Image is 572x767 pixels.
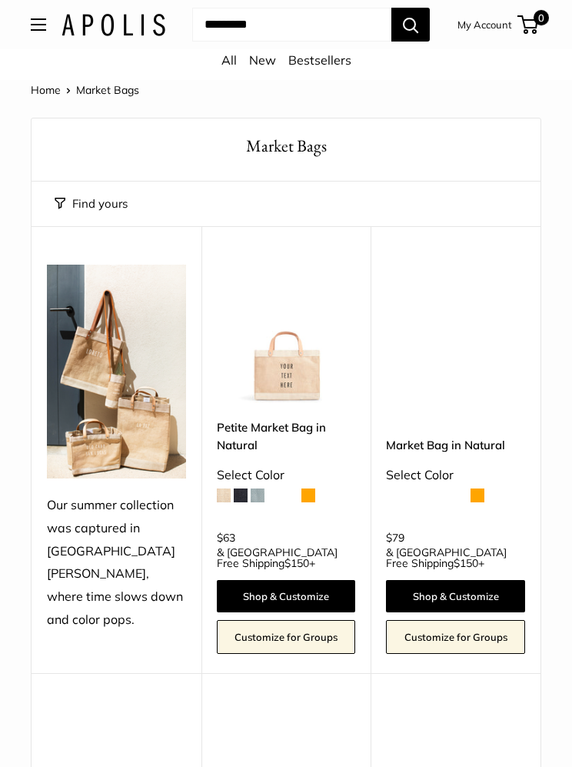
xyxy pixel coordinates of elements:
[386,531,404,545] span: $79
[386,547,525,569] span: & [GEOGRAPHIC_DATA] Free Shipping +
[217,265,356,404] img: Petite Market Bag in Natural
[457,15,512,34] a: My Account
[386,580,525,612] a: Shop & Customize
[288,52,351,68] a: Bestsellers
[454,556,478,570] span: $150
[47,265,186,479] img: Our summer collection was captured in Todos Santos, where time slows down and color pops.
[62,14,165,36] img: Apolis
[217,547,356,569] span: & [GEOGRAPHIC_DATA] Free Shipping +
[391,8,430,42] button: Search
[386,464,525,487] div: Select Color
[31,18,46,31] button: Open menu
[217,620,356,654] a: Customize for Groups
[217,464,356,487] div: Select Color
[47,494,186,632] div: Our summer collection was captured in [GEOGRAPHIC_DATA][PERSON_NAME], where time slows down and c...
[386,620,525,654] a: Customize for Groups
[217,265,356,404] a: Petite Market Bag in Naturaldescription_Effortless style that elevates every moment
[55,134,517,158] h1: Market Bags
[55,193,128,215] button: Filter collection
[519,15,538,34] a: 0
[217,419,356,455] a: Petite Market Bag in Natural
[192,8,391,42] input: Search...
[217,531,235,545] span: $63
[534,10,549,25] span: 0
[31,80,139,100] nav: Breadcrumb
[386,265,525,404] a: Market Bag in NaturalMarket Bag in Natural
[249,52,276,68] a: New
[284,556,309,570] span: $150
[31,83,61,97] a: Home
[76,83,139,97] span: Market Bags
[221,52,237,68] a: All
[217,580,356,612] a: Shop & Customize
[386,436,525,454] a: Market Bag in Natural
